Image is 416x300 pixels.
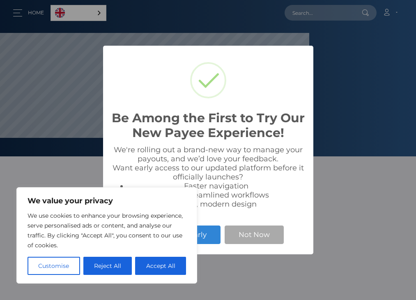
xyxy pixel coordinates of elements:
li: Faster navigation [128,181,305,191]
button: Not Now [225,226,284,244]
p: We use cookies to enhance your browsing experience, serve personalised ads or content, and analys... [28,211,186,250]
div: We value your privacy [16,187,197,284]
p: We value your privacy [28,196,186,206]
button: Accept All [135,257,186,275]
li: More streamlined workflows [128,191,305,200]
div: We're rolling out a brand-new way to manage your payouts, and we’d love your feedback. Want early... [111,145,305,209]
li: Sleek, modern design [128,200,305,209]
button: Reject All [83,257,132,275]
button: Customise [28,257,80,275]
h2: Be Among the First to Try Our New Payee Experience! [111,111,305,140]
